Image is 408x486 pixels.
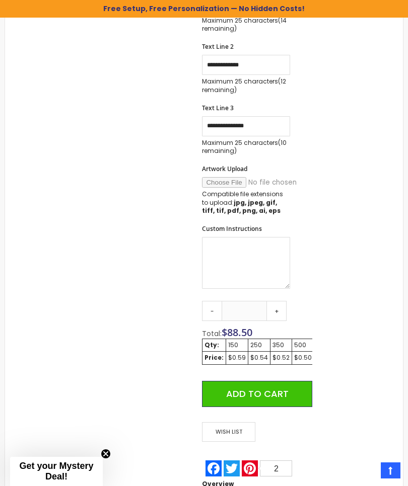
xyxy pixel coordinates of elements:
div: $0.52 [273,354,290,362]
div: Get your Mystery Deal!Close teaser [10,457,103,486]
a: Top [381,462,400,478]
a: Twitter [223,460,241,476]
span: Total: [202,329,222,339]
span: Add to Cart [226,387,289,400]
span: Get your Mystery Deal! [19,461,93,481]
span: Custom Instructions [202,224,262,233]
span: 2 [274,464,279,473]
div: 350 [273,341,290,349]
p: Maximum 25 characters [202,77,290,94]
a: Facebook [205,460,223,476]
div: 250 [250,341,268,349]
span: Artwork Upload [202,165,247,173]
div: $0.54 [250,354,268,362]
p: Maximum 25 characters [202,17,290,33]
p: Compatible file extensions to upload: [202,190,290,215]
div: $0.50 [294,354,312,362]
a: + [266,301,287,321]
span: (10 remaining) [202,138,287,155]
strong: jpg, jpeg, gif, tiff, tif, pdf, png, ai, eps [202,198,281,215]
span: Text Line 3 [202,104,234,112]
strong: Qty: [205,341,219,349]
span: Text Line 2 [202,42,234,51]
div: $0.59 [228,354,246,362]
div: 150 [228,341,246,349]
span: $ [222,326,252,339]
a: Pinterest2 [241,460,293,476]
button: Add to Cart [202,381,312,407]
span: (12 remaining) [202,77,286,94]
a: Wish List [202,422,257,442]
span: 88.50 [227,326,252,339]
span: Wish List [202,422,255,442]
div: 500 [294,341,312,349]
p: Maximum 25 characters [202,139,290,155]
a: - [202,301,222,321]
strong: Price: [205,353,224,362]
span: (14 remaining) [202,16,287,33]
button: Close teaser [101,449,111,459]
